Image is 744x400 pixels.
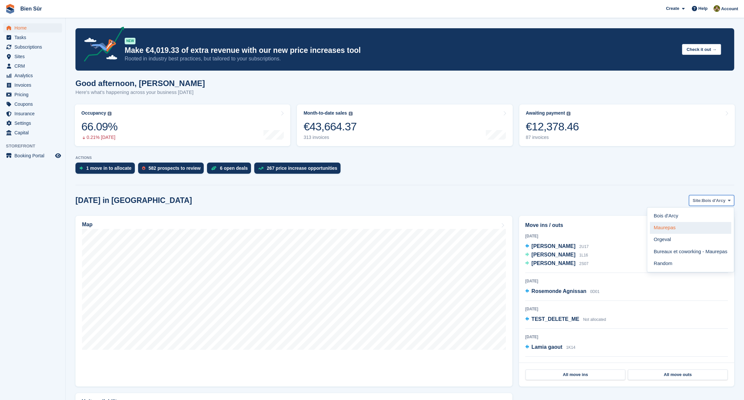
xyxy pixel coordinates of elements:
[650,246,731,257] a: Bureaux et coworking - Maurepas
[3,33,62,42] a: menu
[526,120,579,133] div: €12,378.46
[566,345,575,350] span: 1K14
[75,104,290,146] a: Occupancy 66.09% 0.21% [DATE]
[267,166,337,171] div: 267 price increase opportunities
[650,257,731,269] a: Random
[82,222,93,228] h2: Map
[75,79,205,88] h1: Good afternoon, [PERSON_NAME]
[211,166,217,170] img: deal-1b604bf984904fb50ccaf53a9ad4b4a5d6e5aea283cecdc64d6e3604feb123c2.svg
[525,242,589,251] a: [PERSON_NAME] 2U17
[698,5,708,12] span: Help
[531,344,562,350] span: Lamia gaout
[579,244,589,249] span: 2U17
[525,287,600,296] a: Rosemonde Agnissan 0D01
[525,343,575,352] a: Lamia gaout 1K14
[3,52,62,61] a: menu
[14,128,54,137] span: Capital
[14,80,54,90] span: Invoices
[525,259,589,268] a: [PERSON_NAME] 2S07
[125,55,677,62] p: Rooted in industry best practices, but tailored to your subscriptions.
[142,166,145,170] img: prospect-51fa495bee0391a8d652442698ab0144808aea92771e9ea1ae160a38d050c398.svg
[3,151,62,160] a: menu
[14,109,54,118] span: Insurance
[3,119,62,128] a: menu
[531,316,579,322] span: TEST_DELETE_ME
[628,369,728,380] a: All move outs
[526,369,625,380] a: All move ins
[14,33,54,42] span: Tasks
[14,100,54,109] span: Coupons
[303,120,357,133] div: €43,664.37
[3,61,62,71] a: menu
[525,278,728,284] div: [DATE]
[14,151,54,160] span: Booking Portal
[590,289,600,294] span: 0D01
[54,152,62,160] a: Preview store
[297,104,512,146] a: Month-to-date sales €43,664.37 313 invoices
[14,71,54,80] span: Analytics
[207,163,254,177] a: 6 open deals
[125,38,135,44] div: NEW
[3,23,62,33] a: menu
[3,109,62,118] a: menu
[650,210,731,222] a: Bois d'Arcy
[692,197,702,204] span: Site:
[3,71,62,80] a: menu
[81,135,117,140] div: 0.21% [DATE]
[579,261,589,266] span: 2S07
[108,112,112,116] img: icon-info-grey-7440780725fd019a000dd9b08b2336e03edf1995a4989e88bcd33f0948082b44.svg
[254,163,344,177] a: 267 price increase opportunities
[666,5,679,12] span: Create
[18,3,45,14] a: Bien Sûr
[3,128,62,137] a: menu
[75,196,192,205] h2: [DATE] in [GEOGRAPHIC_DATA]
[3,90,62,99] a: menu
[125,46,677,55] p: Make €4,019.33 of extra revenue with our new price increases tool
[531,260,575,266] span: [PERSON_NAME]
[303,110,347,116] div: Month-to-date sales
[525,221,728,229] h2: Move ins / outs
[86,166,132,171] div: 1 move in to allocate
[682,44,721,55] button: Check it out →
[525,306,728,312] div: [DATE]
[258,167,263,170] img: price_increase_opportunities-93ffe204e8149a01c8c9dc8f82e8f89637d9d84a8eef4429ea346261dce0b2c0.svg
[75,156,734,160] p: ACTIONS
[75,163,138,177] a: 1 move in to allocate
[6,143,65,149] span: Storefront
[567,112,570,116] img: icon-info-grey-7440780725fd019a000dd9b08b2336e03edf1995a4989e88bcd33f0948082b44.svg
[5,4,15,14] img: stora-icon-8386f47178a22dfd0bd8f6a31ec36ba5ce8667c1dd55bd0f319d3a0aa187defe.svg
[14,61,54,71] span: CRM
[579,253,588,257] span: 1L16
[3,42,62,52] a: menu
[3,80,62,90] a: menu
[14,42,54,52] span: Subscriptions
[689,195,734,206] button: Site: Bois d'Arcy
[75,216,512,387] a: Map
[526,110,565,116] div: Awaiting payment
[79,166,83,170] img: move_ins_to_allocate_icon-fdf77a2bb77ea45bf5b3d319d69a93e2d87916cf1d5bf7949dd705db3b84f3ca.svg
[525,251,588,259] a: [PERSON_NAME] 1L16
[14,90,54,99] span: Pricing
[721,6,738,12] span: Account
[526,135,579,140] div: 87 invoices
[650,234,731,246] a: Orgeval
[525,233,728,239] div: [DATE]
[14,52,54,61] span: Sites
[650,222,731,234] a: Maurepas
[531,252,575,257] span: [PERSON_NAME]
[303,135,357,140] div: 313 invoices
[525,334,728,340] div: [DATE]
[702,197,726,204] span: Bois d'Arcy
[138,163,207,177] a: 582 prospects to review
[583,317,606,322] span: Not allocated
[14,119,54,128] span: Settings
[75,89,205,96] p: Here's what's happening across your business [DATE]
[519,104,735,146] a: Awaiting payment €12,378.46 87 invoices
[149,166,201,171] div: 582 prospects to review
[81,120,117,133] div: 66.09%
[531,243,575,249] span: [PERSON_NAME]
[81,110,106,116] div: Occupancy
[713,5,720,12] img: Matthieu Burnand
[531,288,586,294] span: Rosemonde Agnissan
[525,315,606,324] a: TEST_DELETE_ME Not allocated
